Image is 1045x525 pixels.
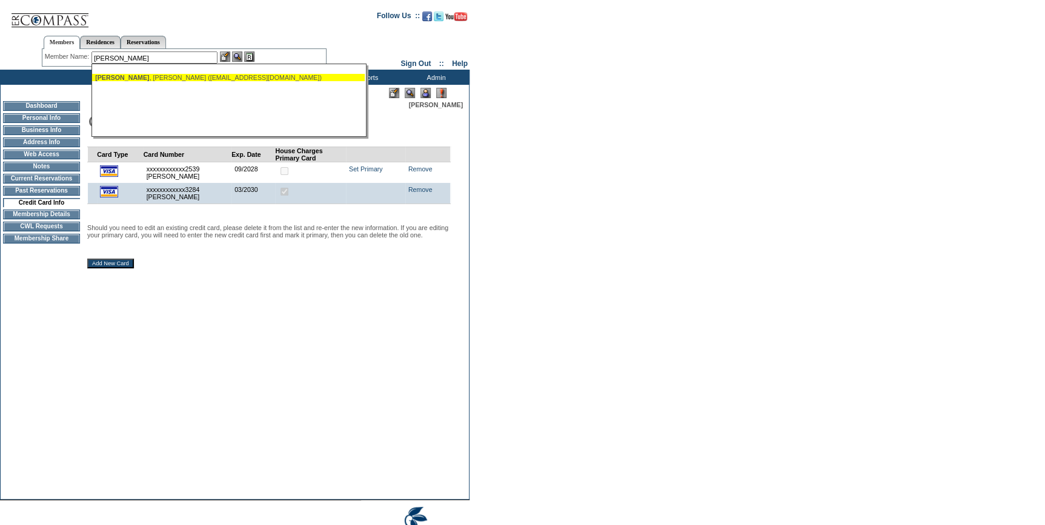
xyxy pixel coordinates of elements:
td: Exp. Date [231,147,275,162]
img: View [232,51,242,62]
img: Edit Mode [389,88,399,98]
a: Reservations [121,36,166,48]
img: Compass Home [10,3,89,28]
p: Should you need to edit an existing credit card, please delete it from the list and re-enter the ... [87,224,451,239]
td: 03/2030 [231,183,275,204]
td: Web Access [3,150,80,159]
img: Follow us on Twitter [434,12,443,21]
img: b_edit.gif [220,51,230,62]
td: Card Type [97,147,143,162]
img: Subscribe to our YouTube Channel [445,12,467,21]
td: 09/2028 [231,162,275,183]
td: xxxxxxxxxxxx2539 [PERSON_NAME] [144,162,231,183]
td: Credit Card Info [3,198,80,207]
a: Residences [80,36,121,48]
a: Follow us on Twitter [434,15,443,22]
span: :: [439,59,444,68]
td: CWL Requests [3,222,80,231]
td: Notes [3,162,80,171]
a: Help [452,59,468,68]
img: Become our fan on Facebook [422,12,432,21]
td: Current Reservations [3,174,80,183]
a: Subscribe to our YouTube Channel [445,15,467,22]
a: Members [44,36,81,49]
td: Admin [400,70,469,85]
a: Sign Out [400,59,431,68]
div: Member Name: [45,51,91,62]
img: icon_cc_visa.gif [100,186,118,197]
img: pgTtlCreditCardInfo.gif [88,108,330,133]
a: Remove [408,186,433,193]
td: Card Number [144,147,231,162]
input: Add New Card [87,259,134,268]
img: View Mode [405,88,415,98]
img: icon_cc_visa.gif [100,165,118,177]
a: Set Primary [349,165,383,173]
td: Past Reservations [3,186,80,196]
td: Membership Details [3,210,80,219]
span: [PERSON_NAME] [95,74,149,81]
td: Membership Share [3,234,80,243]
td: xxxxxxxxxxxx3284 [PERSON_NAME] [144,183,231,204]
td: Personal Info [3,113,80,123]
td: House Charges Primary Card [275,147,345,162]
a: Become our fan on Facebook [422,15,432,22]
a: Remove [408,165,433,173]
span: [PERSON_NAME] [409,101,463,108]
td: Follow Us :: [377,10,420,25]
img: Impersonate [420,88,431,98]
td: Dashboard [3,101,80,111]
img: Log Concern/Member Elevation [436,88,446,98]
td: Business Info [3,125,80,135]
img: Reservations [244,51,254,62]
td: Address Info [3,137,80,147]
div: , [PERSON_NAME] ([EMAIL_ADDRESS][DOMAIN_NAME]) [95,74,362,81]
